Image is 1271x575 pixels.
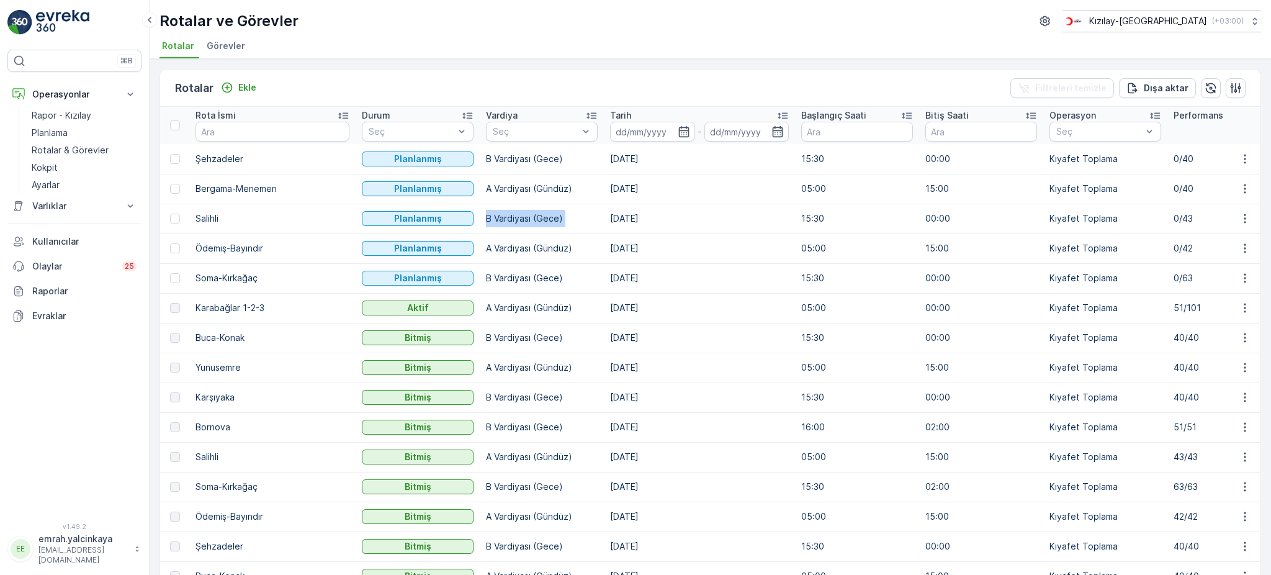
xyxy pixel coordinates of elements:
td: Bergama-Menemen [189,174,356,204]
div: Toggle Row Selected [170,154,180,164]
button: EEemrah.yalcinkaya[EMAIL_ADDRESS][DOMAIN_NAME] [7,533,141,565]
td: Kıyafet Toplama [1043,353,1167,383]
p: Rapor - Kızılay [32,109,91,122]
span: v 1.49.2 [7,523,141,530]
button: Bitmiş [362,360,474,375]
td: 15:00 [919,502,1043,532]
td: Kıyafet Toplama [1043,293,1167,323]
td: [DATE] [604,263,795,293]
td: Kıyafet Toplama [1043,263,1167,293]
button: Operasyonlar [7,82,141,107]
td: [DATE] [604,412,795,442]
td: [DATE] [604,383,795,412]
td: Kıyafet Toplama [1043,204,1167,233]
td: Kıyafet Toplama [1043,472,1167,502]
td: 02:00 [919,472,1043,502]
td: Şehzadeler [189,532,356,561]
td: Kıyafet Toplama [1043,532,1167,561]
button: Planlanmış [362,271,474,286]
td: 05:00 [795,233,919,263]
td: Soma-Kırkağaç [189,472,356,502]
td: 00:00 [919,144,1043,174]
td: Yunusemre [189,353,356,383]
td: B Vardiyası (Gece) [480,323,604,353]
button: Ekle [216,80,261,95]
td: Kıyafet Toplama [1043,383,1167,412]
p: Aktif [407,302,429,314]
td: 15:30 [795,263,919,293]
td: 00:00 [919,204,1043,233]
td: 15:00 [919,353,1043,383]
p: ( +03:00 ) [1212,16,1244,26]
div: Toggle Row Selected [170,214,180,224]
td: [DATE] [604,472,795,502]
td: 05:00 [795,502,919,532]
button: Planlanmış [362,181,474,196]
button: Aktif [362,301,474,315]
button: Planlanmış [362,241,474,256]
p: Rota İsmi [195,109,236,122]
input: Ara [801,122,913,142]
td: [DATE] [604,233,795,263]
p: Planlanmış [394,183,442,195]
td: Kıyafet Toplama [1043,144,1167,174]
p: Tarih [610,109,631,122]
button: Bitmiş [362,479,474,494]
td: B Vardiyası (Gece) [480,263,604,293]
a: Evraklar [7,304,141,328]
a: Olaylar25 [7,254,141,279]
p: Başlangıç Saati [801,109,866,122]
p: Kullanıcılar [32,235,137,248]
p: Vardiya [486,109,518,122]
button: Bitmiş [362,390,474,405]
td: 15:30 [795,472,919,502]
td: Kıyafet Toplama [1043,174,1167,204]
td: 00:00 [919,263,1043,293]
span: Görevler [207,40,245,52]
button: Filtreleri temizle [1010,78,1114,98]
p: Planlanmış [394,212,442,225]
p: Bitmiş [405,481,431,493]
td: 15:30 [795,383,919,412]
td: B Vardiyası (Gece) [480,204,604,233]
div: Toggle Row Selected [170,392,180,402]
td: Karabağlar 1-2-3 [189,293,356,323]
td: 15:30 [795,323,919,353]
p: Planlanmış [394,153,442,165]
p: Planlama [32,127,68,139]
button: Bitmiş [362,450,474,464]
td: Kıyafet Toplama [1043,442,1167,472]
td: [DATE] [604,502,795,532]
td: B Vardiyası (Gece) [480,412,604,442]
div: Toggle Row Selected [170,243,180,253]
td: 05:00 [795,353,919,383]
p: Varlıklar [32,200,117,212]
a: Planlama [27,124,141,142]
td: 05:00 [795,442,919,472]
td: Kıyafet Toplama [1043,412,1167,442]
p: Bitmiş [405,510,431,523]
p: Dışa aktar [1144,82,1188,94]
td: [DATE] [604,204,795,233]
p: ⌘B [120,56,133,66]
span: Rotalar [162,40,194,52]
p: Operasyonlar [32,88,117,101]
td: A Vardiyası (Gündüz) [480,293,604,323]
td: B Vardiyası (Gece) [480,532,604,561]
p: Rotalar [175,79,213,97]
td: Buca-Konak [189,323,356,353]
button: Dışa aktar [1119,78,1196,98]
td: [DATE] [604,353,795,383]
button: Planlanmış [362,211,474,226]
td: Ödemiş-Bayındır [189,233,356,263]
button: Planlanmış [362,152,474,166]
p: Seç [1056,125,1142,138]
td: A Vardiyası (Gündüz) [480,174,604,204]
button: Kızılay-[GEOGRAPHIC_DATA](+03:00) [1062,10,1261,32]
td: [DATE] [604,144,795,174]
div: Toggle Row Selected [170,184,180,194]
td: Şehzadeler [189,144,356,174]
p: Kokpit [32,161,58,174]
td: Kıyafet Toplama [1043,323,1167,353]
td: B Vardiyası (Gece) [480,472,604,502]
